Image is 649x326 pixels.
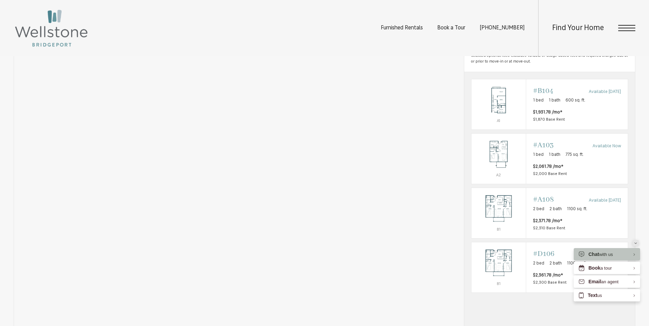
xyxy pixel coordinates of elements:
span: 1 bath [549,151,560,158]
img: #D106 - 2 bedroom floorplan layout with 2 bathrooms and 1100 square feet [471,246,526,280]
span: #D106 [533,249,555,259]
span: #B104 [533,86,553,96]
span: Available [DATE] [589,197,621,204]
span: Available [DATE] [589,89,621,95]
span: $2,061.78 /mo* [533,163,563,170]
button: Open Menu [618,25,635,31]
span: [PHONE_NUMBER] [480,25,524,31]
span: $1,870 Base Rent [533,118,565,122]
span: Available Now [593,143,621,150]
span: 2 bed [533,206,544,213]
span: 2 bath [549,206,562,213]
img: #B104 - 1 bedroom floorplan layout with 1 bathroom and 600 square feet [471,83,526,117]
span: 1 bed [533,151,544,158]
span: 600 sq. ft. [566,97,585,104]
a: View #B104 [471,79,628,130]
span: 1 bed [533,97,544,104]
img: #A108 - 2 bedroom floorplan layout with 2 bathrooms and 1100 square feet [471,192,526,226]
span: 1100 sq. ft. [567,206,587,213]
span: $2,310 Base Rent [533,226,565,230]
span: 2 bed [533,260,544,267]
a: Find Your Home [552,24,604,32]
span: $2,371.78 /mo* [533,218,562,225]
span: 1 bath [549,97,560,104]
a: Call us at (253) 400-3144 [480,25,524,31]
span: $2,000 Base Rent [533,172,567,176]
a: Furnished Rentals [381,25,423,31]
span: A2 [496,173,501,177]
a: View #A108 [471,188,628,239]
span: $1,931.78 /mo* [533,109,562,116]
a: Book a Tour [437,25,465,31]
span: #A103 [533,140,554,150]
a: View #D106 [471,242,628,293]
span: * Total monthly leasing prices include base rent, all mandatory monthly fees and any user-selecte... [471,47,628,65]
span: $2,361.78 /mo* [533,272,563,279]
span: 2 bath [549,260,562,267]
span: 775 sq. ft. [566,151,584,158]
span: B1 [497,228,501,232]
img: Wellstone [14,9,89,48]
span: 1100 sq. ft. [567,260,587,267]
span: $2,300 Base Rent [533,281,567,285]
a: View #A103 [471,133,628,184]
img: #A103 - 1 bedroom floorplan layout with 1 bathroom and 775 square feet [471,137,526,172]
span: #A108 [533,195,554,204]
span: B1 [497,282,501,286]
span: A1 [497,119,500,123]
